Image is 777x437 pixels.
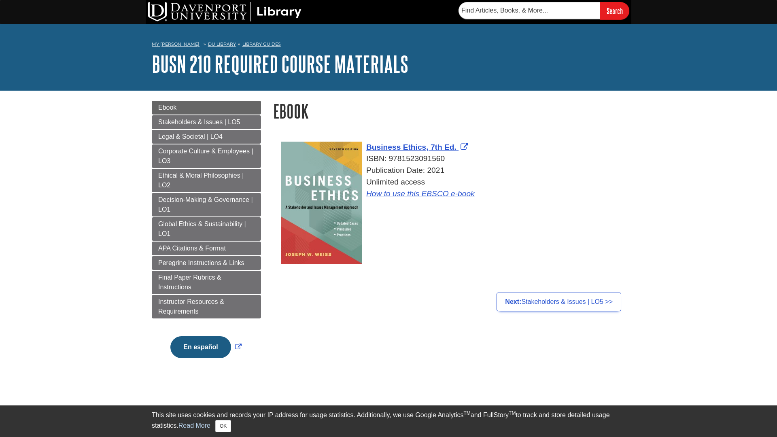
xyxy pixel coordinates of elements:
[158,133,223,140] span: Legal & Societal | LO4
[152,410,625,432] div: This site uses cookies and records your IP address for usage statistics. Additionally, we use Goo...
[158,119,240,125] span: Stakeholders & Issues | LO5
[152,217,261,241] a: Global Ethics & Sustainability | LO1
[463,410,470,416] sup: TM
[152,295,261,318] a: Instructor Resources & Requirements
[152,115,261,129] a: Stakeholders & Issues | LO5
[152,193,261,216] a: Decision-Making & Governance | LO1
[366,143,470,151] a: Link opens in new window
[366,189,475,198] a: How to use this EBSCO e-book
[158,172,244,189] span: Ethical & Moral Philosophies | LO2
[148,2,301,21] img: DU Library
[158,274,221,291] span: Final Paper Rubrics & Instructions
[459,2,600,19] input: Find Articles, Books, & More...
[152,242,261,255] a: APA Citations & Format
[158,104,176,111] span: Ebook
[152,169,261,192] a: Ethical & Moral Philosophies | LO2
[281,153,625,165] div: ISBN: 9781523091560
[152,39,625,52] nav: breadcrumb
[152,144,261,168] a: Corporate Culture & Employees | LO3
[281,142,362,264] img: Cover Art
[170,336,231,358] button: En español
[158,148,253,164] span: Corporate Culture & Employees | LO3
[152,130,261,144] a: Legal & Societal | LO4
[281,176,625,200] div: Unlimited access
[273,101,625,121] h1: Ebook
[366,143,456,151] span: Business Ethics, 7th Ed.
[158,245,226,252] span: APA Citations & Format
[152,101,261,115] a: Ebook
[178,422,210,429] a: Read More
[168,344,243,350] a: Link opens in new window
[281,165,625,176] div: Publication Date: 2021
[158,259,244,266] span: Peregrine Instructions & Links
[152,101,261,372] div: Guide Page Menu
[152,256,261,270] a: Peregrine Instructions & Links
[509,410,516,416] sup: TM
[242,41,281,47] a: Library Guides
[158,221,246,237] span: Global Ethics & Sustainability | LO1
[158,298,224,315] span: Instructor Resources & Requirements
[158,196,253,213] span: Decision-Making & Governance | LO1
[152,51,408,76] a: BUSN 210 Required Course Materials
[208,41,236,47] a: DU Library
[459,2,629,19] form: Searches DU Library's articles, books, and more
[152,41,200,48] a: My [PERSON_NAME]
[600,2,629,19] input: Search
[497,293,621,311] a: Next:Stakeholders & Issues | LO5 >>
[505,298,521,305] strong: Next:
[152,271,261,294] a: Final Paper Rubrics & Instructions
[215,420,231,432] button: Close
